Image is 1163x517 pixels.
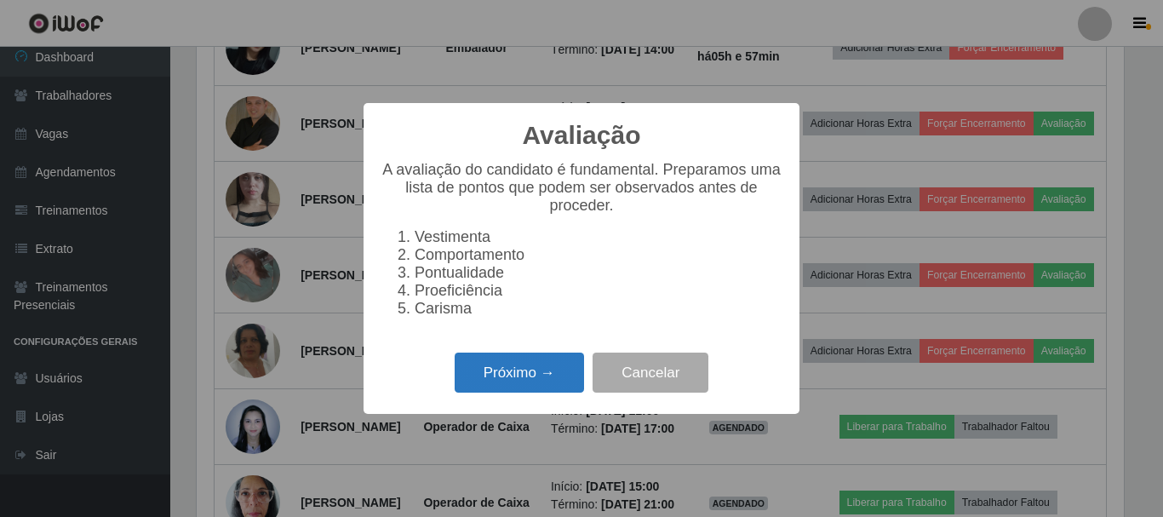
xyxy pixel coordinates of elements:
[415,246,782,264] li: Comportamento
[415,300,782,318] li: Carisma
[455,353,584,393] button: Próximo →
[381,161,782,215] p: A avaliação do candidato é fundamental. Preparamos uma lista de pontos que podem ser observados a...
[523,120,641,151] h2: Avaliação
[415,282,782,300] li: Proeficiência
[415,228,782,246] li: Vestimenta
[593,353,708,393] button: Cancelar
[415,264,782,282] li: Pontualidade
